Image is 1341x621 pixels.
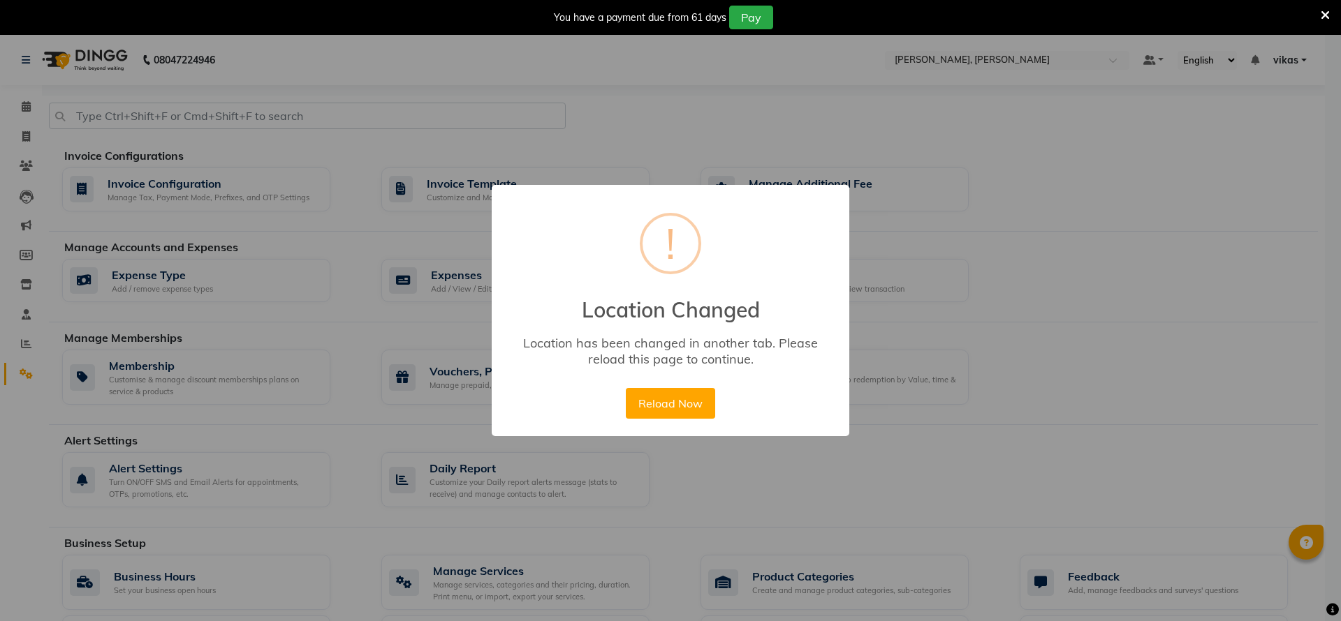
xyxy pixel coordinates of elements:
[729,6,773,29] button: Pay
[626,388,715,419] button: Reload Now
[512,335,829,367] div: Location has been changed in another tab. Please reload this page to continue.
[666,216,675,271] div: !
[554,10,726,25] div: You have a payment due from 61 days
[492,280,849,322] h2: Location Changed
[1282,565,1327,607] iframe: chat widget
